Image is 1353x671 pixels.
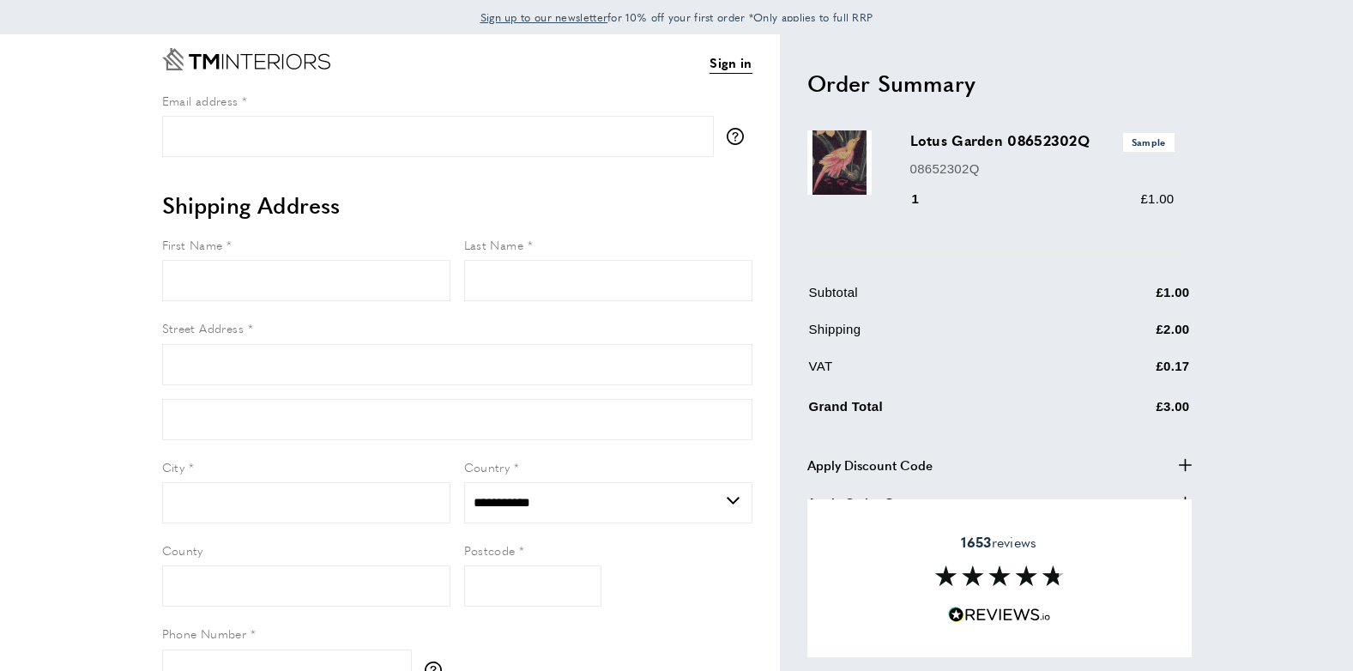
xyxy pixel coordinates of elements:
[807,130,872,195] img: Lotus Garden 08652302Q
[464,541,516,559] span: Postcode
[162,541,203,559] span: County
[961,532,991,552] strong: 1653
[1072,356,1190,390] td: £0.17
[727,128,752,145] button: More information
[464,458,510,475] span: Country
[1072,393,1190,430] td: £3.00
[162,319,245,336] span: Street Address
[480,9,608,26] a: Sign up to our newsletter
[1140,191,1174,206] span: £1.00
[961,534,1036,551] span: reviews
[1123,133,1175,151] span: Sample
[480,9,873,25] span: for 10% off your first order *Only applies to full RRP
[910,189,944,209] div: 1
[807,455,933,475] span: Apply Discount Code
[910,159,1175,179] p: 08652302Q
[948,607,1051,623] img: Reviews.io 5 stars
[809,393,1070,430] td: Grand Total
[710,52,752,74] a: Sign in
[935,565,1064,586] img: Reviews section
[162,48,330,70] a: Go to Home page
[809,356,1070,390] td: VAT
[807,493,943,513] span: Apply Order Comment
[480,9,608,25] span: Sign up to our newsletter
[809,282,1070,316] td: Subtotal
[910,130,1175,151] h3: Lotus Garden 08652302Q
[464,236,524,253] span: Last Name
[162,92,239,109] span: Email address
[1072,282,1190,316] td: £1.00
[162,458,185,475] span: City
[1072,319,1190,353] td: £2.00
[162,190,752,221] h2: Shipping Address
[162,625,247,642] span: Phone Number
[809,319,1070,353] td: Shipping
[807,68,1192,99] h2: Order Summary
[162,236,223,253] span: First Name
